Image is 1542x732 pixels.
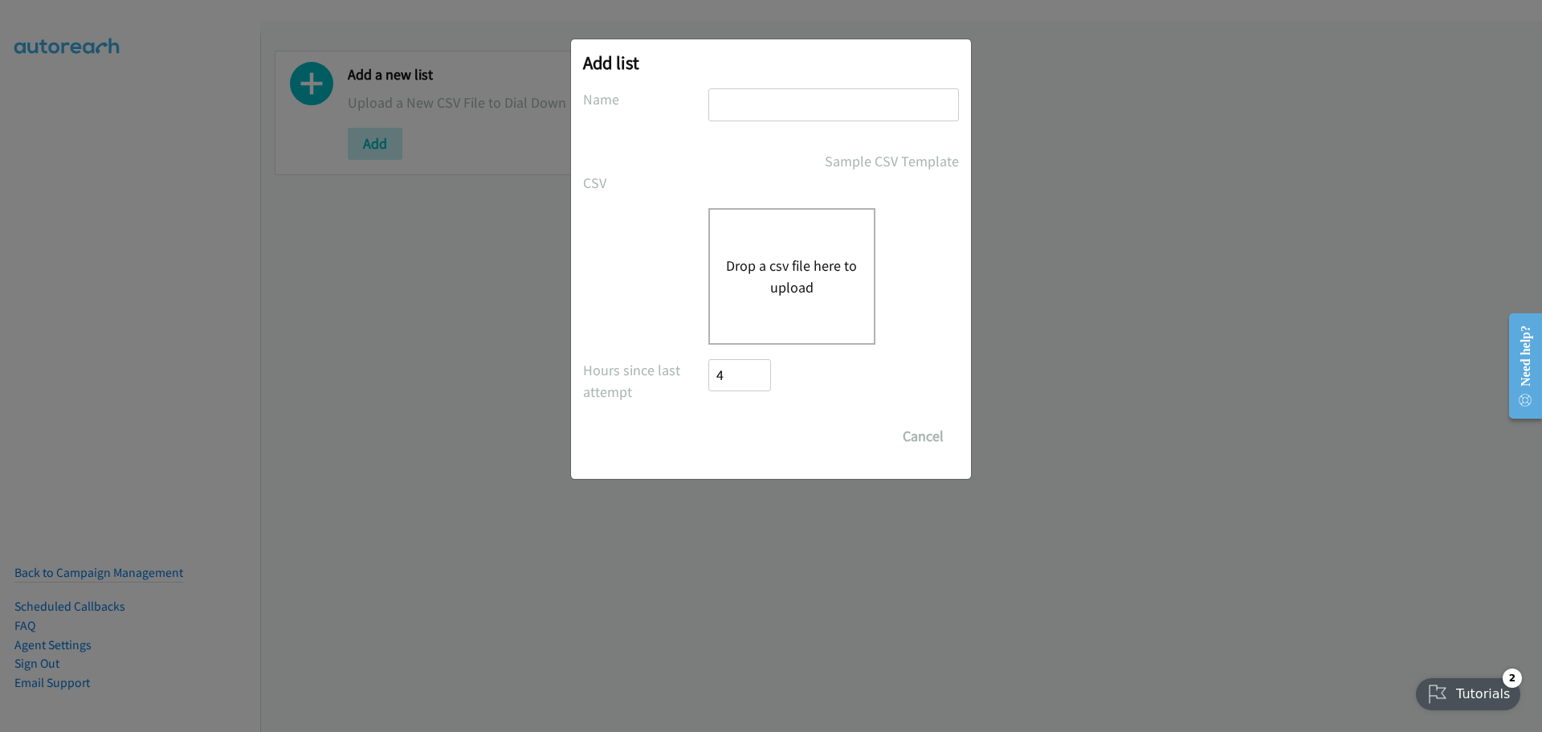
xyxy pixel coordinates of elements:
a: Sample CSV Template [825,150,959,172]
button: Drop a csv file here to upload [726,255,858,298]
h2: Add list [583,51,959,74]
button: Cancel [887,420,959,452]
label: CSV [583,172,708,194]
label: Hours since last attempt [583,359,708,403]
iframe: Resource Center [1495,302,1542,430]
label: Name [583,88,708,110]
iframe: Checklist [1406,662,1530,720]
